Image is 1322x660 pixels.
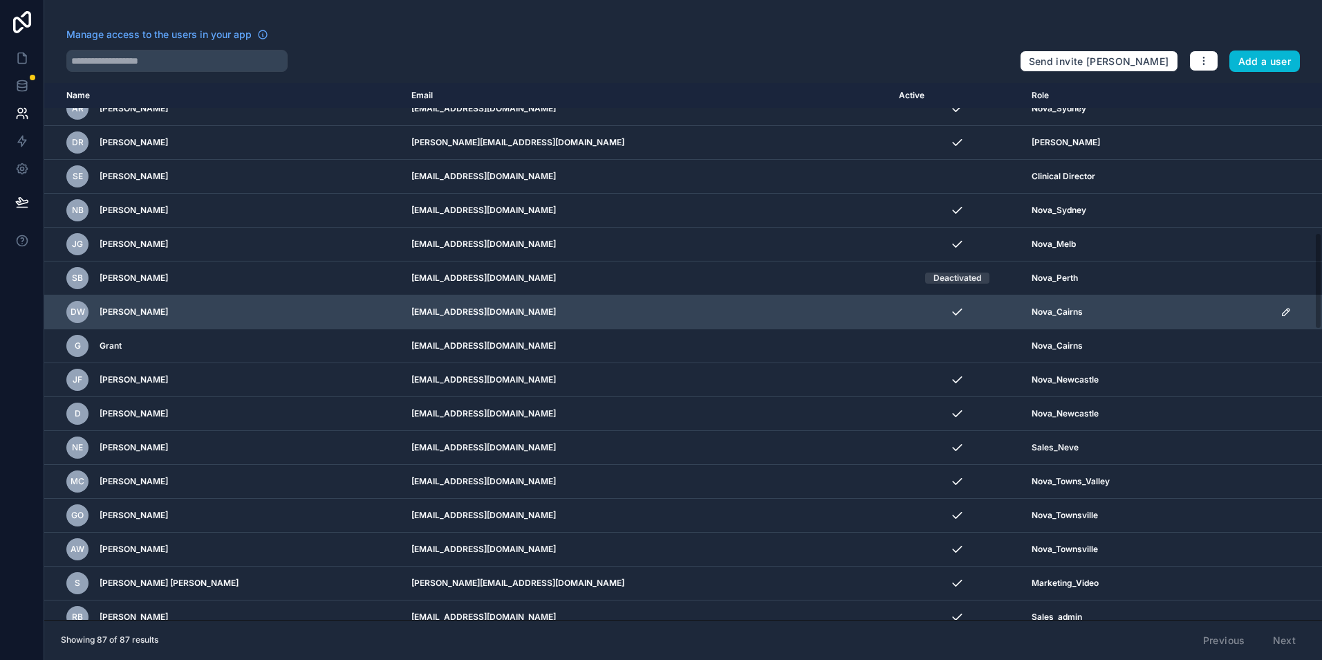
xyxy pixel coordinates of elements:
span: [PERSON_NAME] [100,205,168,216]
span: Sales_admin [1032,612,1082,623]
td: [EMAIL_ADDRESS][DOMAIN_NAME] [403,397,891,431]
span: Nova_Cairns [1032,340,1083,351]
span: JG [72,239,83,250]
td: [EMAIL_ADDRESS][DOMAIN_NAME] [403,431,891,465]
span: S [75,578,80,589]
span: Nova_Perth [1032,273,1078,284]
span: Nova_Townsville [1032,510,1098,521]
div: scrollable content [44,83,1322,620]
span: D [75,408,81,419]
span: [PERSON_NAME] [100,273,168,284]
span: NB [72,205,84,216]
td: [PERSON_NAME][EMAIL_ADDRESS][DOMAIN_NAME] [403,126,891,160]
span: Nova_Towns_Valley [1032,476,1110,487]
span: DW [71,306,85,318]
th: Name [44,83,403,109]
span: RB [72,612,83,623]
span: [PERSON_NAME] [100,239,168,250]
td: [EMAIL_ADDRESS][DOMAIN_NAME] [403,262,891,295]
th: Active [891,83,1023,109]
span: Grant [100,340,122,351]
span: [PERSON_NAME] [100,171,168,182]
span: G [75,340,81,351]
span: [PERSON_NAME] [PERSON_NAME] [100,578,239,589]
span: Nova_Townsville [1032,544,1098,555]
td: [EMAIL_ADDRESS][DOMAIN_NAME] [403,228,891,262]
span: Showing 87 of 87 results [61,634,158,645]
span: [PERSON_NAME] [100,306,168,318]
span: [PERSON_NAME] [100,476,168,487]
span: MC [71,476,84,487]
td: [EMAIL_ADDRESS][DOMAIN_NAME] [403,601,891,634]
span: Nova_Newcastle [1032,408,1099,419]
span: [PERSON_NAME] [100,442,168,453]
span: Sales_Neve [1032,442,1079,453]
span: AR [72,103,84,114]
span: Clinical Director [1032,171,1095,182]
td: [EMAIL_ADDRESS][DOMAIN_NAME] [403,465,891,499]
td: [EMAIL_ADDRESS][DOMAIN_NAME] [403,160,891,194]
span: SB [72,273,83,284]
span: [PERSON_NAME] [100,137,168,148]
span: [PERSON_NAME] [100,510,168,521]
td: [EMAIL_ADDRESS][DOMAIN_NAME] [403,295,891,329]
td: [EMAIL_ADDRESS][DOMAIN_NAME] [403,533,891,567]
span: GO [71,510,84,521]
span: Manage access to the users in your app [66,28,252,42]
button: Add a user [1229,51,1301,73]
td: [PERSON_NAME][EMAIL_ADDRESS][DOMAIN_NAME] [403,567,891,601]
span: SE [73,171,83,182]
span: [PERSON_NAME] [100,612,168,623]
span: Nova_Melb [1032,239,1076,250]
a: Manage access to the users in your app [66,28,268,42]
div: Deactivated [933,273,981,284]
span: Nova_Newcastle [1032,374,1099,385]
button: Send invite [PERSON_NAME] [1020,51,1178,73]
span: Marketing_Video [1032,578,1099,589]
th: Email [403,83,891,109]
span: [PERSON_NAME] [1032,137,1100,148]
td: [EMAIL_ADDRESS][DOMAIN_NAME] [403,194,891,228]
th: Role [1023,83,1272,109]
span: JF [73,374,82,385]
td: [EMAIL_ADDRESS][DOMAIN_NAME] [403,92,891,126]
td: [EMAIL_ADDRESS][DOMAIN_NAME] [403,499,891,533]
span: Nova_Sydney [1032,205,1086,216]
span: [PERSON_NAME] [100,408,168,419]
td: [EMAIL_ADDRESS][DOMAIN_NAME] [403,329,891,363]
span: [PERSON_NAME] [100,544,168,555]
span: NE [72,442,83,453]
span: Nova_Sydney [1032,103,1086,114]
span: [PERSON_NAME] [100,374,168,385]
span: DR [72,137,84,148]
td: [EMAIL_ADDRESS][DOMAIN_NAME] [403,363,891,397]
span: [PERSON_NAME] [100,103,168,114]
span: AW [71,544,84,555]
span: Nova_Cairns [1032,306,1083,318]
